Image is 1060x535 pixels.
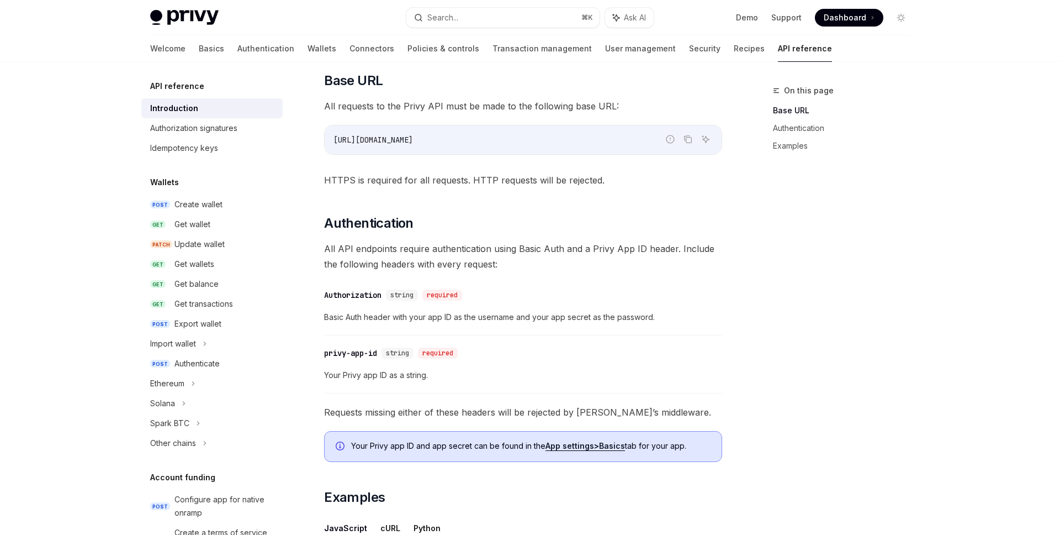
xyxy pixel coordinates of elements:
div: Authenticate [174,357,220,370]
a: Connectors [349,35,394,62]
span: GET [150,260,166,269]
div: Other chains [150,437,196,450]
div: Export wallet [174,317,221,331]
span: Ask AI [624,12,646,23]
div: privy-app-id [324,348,377,359]
span: Base URL [324,72,383,90]
a: Base URL [773,102,919,119]
h5: API reference [150,80,204,93]
span: All API endpoints require authentication using Basic Auth and a Privy App ID header. Include the ... [324,241,722,272]
div: Ethereum [150,377,184,390]
div: Spark BTC [150,417,189,430]
a: POSTCreate wallet [141,195,283,214]
button: Toggle dark mode [892,9,910,27]
div: Search... [427,11,458,24]
span: HTTPS is required for all requests. HTTP requests will be rejected. [324,172,722,188]
span: string [386,349,409,358]
h5: Wallets [150,176,179,189]
span: GET [150,221,166,229]
span: All requests to the Privy API must be made to the following base URL: [324,98,722,114]
span: POST [150,320,170,328]
a: GETGet transactions [141,294,283,314]
button: Copy the contents from the code block [681,132,695,146]
span: GET [150,280,166,289]
div: Get transactions [174,297,233,311]
div: Get wallet [174,218,210,231]
a: POSTAuthenticate [141,354,283,374]
div: Introduction [150,102,198,115]
a: PATCHUpdate wallet [141,234,283,254]
a: GETGet balance [141,274,283,294]
a: Authentication [237,35,294,62]
span: PATCH [150,240,172,249]
a: User management [605,35,676,62]
div: Update wallet [174,238,225,251]
span: Authentication [324,214,414,232]
a: GETGet wallets [141,254,283,274]
div: required [422,290,462,301]
a: Support [771,12,802,23]
span: [URL][DOMAIN_NAME] [333,135,413,145]
span: POST [150,360,170,368]
a: Authentication [773,119,919,137]
button: Ask AI [698,132,713,146]
a: Basics [199,35,224,62]
a: Dashboard [815,9,883,27]
h5: Account funding [150,471,215,484]
span: Basic Auth header with your app ID as the username and your app secret as the password. [324,311,722,324]
div: Authorization signatures [150,122,237,135]
span: On this page [784,84,834,97]
span: Dashboard [824,12,866,23]
img: light logo [150,10,219,25]
span: ⌘ K [581,13,593,22]
div: Create wallet [174,198,222,211]
div: Configure app for native onramp [174,493,276,520]
a: Idempotency keys [141,138,283,158]
div: Import wallet [150,337,196,350]
div: Solana [150,397,175,410]
div: Get wallets [174,258,214,271]
a: Demo [736,12,758,23]
span: POST [150,502,170,511]
a: API reference [778,35,832,62]
button: Search...⌘K [406,8,600,28]
strong: App settings [545,441,594,450]
div: required [418,348,458,359]
strong: Basics [599,441,625,450]
a: App settings>Basics [545,441,625,451]
a: Security [689,35,720,62]
a: Welcome [150,35,185,62]
div: Idempotency keys [150,141,218,155]
span: Your Privy app ID as a string. [324,369,722,382]
div: Get balance [174,277,219,291]
a: Transaction management [492,35,592,62]
a: POSTExport wallet [141,314,283,334]
a: Examples [773,137,919,155]
span: Examples [324,489,385,506]
span: GET [150,300,166,308]
span: Your Privy app ID and app secret can be found in the tab for your app. [351,440,711,452]
span: POST [150,201,170,209]
button: Report incorrect code [663,132,677,146]
span: Requests missing either of these headers will be rejected by [PERSON_NAME]’s middleware. [324,405,722,420]
a: Wallets [308,35,336,62]
a: Authorization signatures [141,118,283,138]
a: POSTConfigure app for native onramp [141,490,283,523]
a: Recipes [734,35,765,62]
a: Policies & controls [407,35,479,62]
span: string [390,291,414,300]
a: Introduction [141,98,283,118]
button: Ask AI [605,8,654,28]
div: Authorization [324,290,381,301]
svg: Info [336,442,347,453]
a: GETGet wallet [141,214,283,234]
